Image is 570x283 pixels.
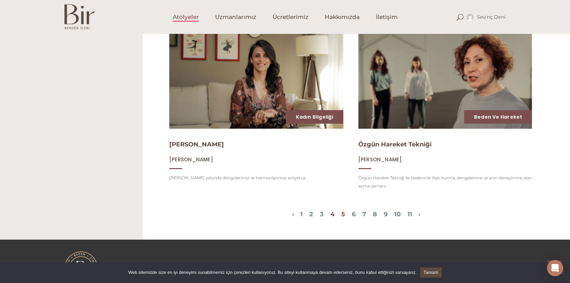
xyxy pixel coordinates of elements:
[215,13,256,21] span: Uzmanlarımız
[341,210,345,218] a: 5
[358,156,402,163] a: [PERSON_NAME]
[373,210,377,218] a: 8
[173,13,199,21] span: Atölyeler
[169,174,343,182] p: [PERSON_NAME] yolunda döngülerimiz ve hormonlarımızı anlıyoruz.
[362,210,366,218] a: 7
[169,156,213,163] a: [PERSON_NAME]
[358,174,532,190] p: Özgün Hareket Tekniği ile bedeninle ilişki kurma, dengelenme ve anın deneyimine alan açma zamanı.
[477,14,506,20] span: Sevinç Deni
[169,141,224,148] a: [PERSON_NAME]
[330,210,335,218] a: 4
[325,13,360,21] span: Hakkımızda
[420,267,442,278] a: Tamam
[394,210,401,218] a: 10
[376,13,398,21] span: İletişim
[418,210,420,218] a: Bir Sonraki Sayfa
[128,269,417,276] span: Web sitemizde size en iyi deneyimi sunabilmemiz için çerezleri kullanıyoruz. Bu siteyi kullanmaya...
[352,210,356,218] a: 6
[300,210,303,218] a: 1
[474,114,522,120] a: Beden ve Hareket
[358,141,432,148] a: Özgün Hareket Tekniği
[309,210,313,218] a: 2
[272,13,308,21] span: Ücretlerimiz
[292,210,294,218] a: Bir Önceki Sayfa
[296,114,334,120] a: Kadın Bilgeliği
[547,260,563,276] div: Open Intercom Messenger
[407,210,412,218] a: 11
[384,210,387,218] a: 9
[320,210,324,218] a: 3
